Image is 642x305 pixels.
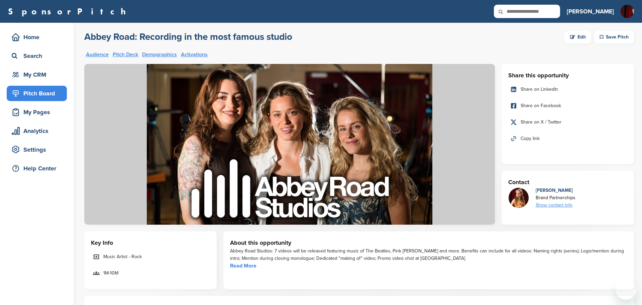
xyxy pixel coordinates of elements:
a: Share on LinkedIn [508,82,627,96]
a: Copy link [508,132,627,146]
a: Read More [230,262,256,269]
a: Audience [86,52,109,57]
span: Share on Facebook [521,102,561,109]
a: My Pages [7,104,67,120]
span: 1M-10M [103,270,118,277]
div: Show contact info [536,202,575,209]
div: Brand Partnerships [536,194,575,202]
div: Abbey Road Studios: 7 videos will be released featuring music of The Beatles, Pink [PERSON_NAME] ... [230,247,627,262]
iframe: Button to launch messaging window [615,278,637,300]
a: Share on X / Twitter [508,115,627,129]
a: Pitch Deck [113,52,138,57]
a: My CRM [7,67,67,82]
a: SponsorPitch [8,7,130,16]
h3: [PERSON_NAME] [567,7,614,16]
div: My Pages [10,106,67,118]
a: Abbey Road: Recording in the most famous studio [84,31,292,44]
div: Settings [10,144,67,156]
a: Activations [181,52,208,57]
a: [PERSON_NAME] [567,4,614,19]
span: Share on X / Twitter [521,119,561,126]
a: Pitch Board [7,86,67,101]
h3: Contact [508,177,627,187]
img: Sina drums profile pic [509,188,529,208]
div: Home [10,31,67,43]
a: Home [7,29,67,45]
div: Save Pitch [595,31,634,44]
span: Share on LinkedIn [521,86,558,93]
h3: Key Info [91,238,210,247]
div: My CRM [10,69,67,81]
div: Help Center [10,162,67,174]
a: Help Center [7,161,67,176]
h3: Share this opportunity [508,71,627,80]
span: Copy link [521,135,540,142]
div: Analytics [10,125,67,137]
span: Music Artist - Rock [103,253,142,260]
a: Analytics [7,123,67,139]
a: Settings [7,142,67,157]
a: Edit [565,31,591,44]
a: Demographics [142,52,177,57]
h3: About this opportunity [230,238,627,247]
a: Share on Facebook [508,99,627,113]
div: Pitch Board [10,87,67,99]
img: Sponsorpitch & [84,64,495,225]
div: Search [10,50,67,62]
a: Search [7,48,67,64]
div: [PERSON_NAME] [536,187,575,194]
